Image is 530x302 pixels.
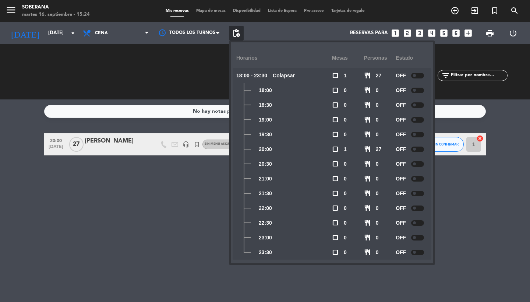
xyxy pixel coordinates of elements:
[463,28,473,38] i: add_box
[344,233,347,242] span: 0
[328,9,368,13] span: Tarjetas de regalo
[396,204,406,213] span: OFF
[403,28,412,38] i: looks_two
[344,71,347,80] span: 1
[396,130,406,139] span: OFF
[332,220,339,226] span: check_box_outline_blank
[22,11,90,18] div: martes 16. septiembre - 15:24
[332,87,339,94] span: check_box_outline_blank
[259,86,272,95] span: 18:00
[451,6,459,15] i: add_circle_outline
[344,86,347,95] span: 0
[376,160,379,168] span: 0
[376,233,379,242] span: 0
[47,136,65,144] span: 20:00
[396,219,406,227] span: OFF
[415,28,424,38] i: looks_3
[332,48,364,68] div: Mesas
[396,189,406,198] span: OFF
[344,160,347,168] span: 0
[6,4,17,18] button: menu
[332,116,339,123] span: check_box_outline_blank
[68,29,77,38] i: arrow_drop_down
[396,86,406,95] span: OFF
[194,141,200,148] i: turned_in_not
[364,87,371,94] span: restaurant
[332,190,339,197] span: check_box_outline_blank
[259,175,272,183] span: 21:00
[441,71,450,80] i: filter_list
[332,175,339,182] span: check_box_outline_blank
[376,204,379,213] span: 0
[364,220,371,226] span: restaurant
[259,130,272,139] span: 19:30
[205,143,237,145] span: Sin menú asignado
[376,248,379,257] span: 0
[364,175,371,182] span: restaurant
[476,135,484,142] i: cancel
[376,116,379,124] span: 0
[364,190,371,197] span: restaurant
[396,160,406,168] span: OFF
[344,204,347,213] span: 0
[183,141,189,148] i: headset_mic
[396,48,428,68] div: Estado
[344,145,347,154] span: 1
[450,71,507,80] input: Filtrar por nombre...
[236,71,267,80] span: 18:00 - 23:30
[162,9,192,13] span: Mis reservas
[193,107,338,116] div: No hay notas para este servicio. Haz clic para agregar una
[439,28,449,38] i: looks_5
[22,4,90,11] div: Soberana
[259,233,272,242] span: 23:00
[509,29,517,38] i: power_settings_new
[427,137,464,152] button: SIN CONFIRMAR
[344,248,347,257] span: 0
[396,175,406,183] span: OFF
[485,29,494,38] span: print
[376,86,379,95] span: 0
[259,248,272,257] span: 23:30
[332,146,339,152] span: check_box_outline_blank
[332,72,339,79] span: check_box_outline_blank
[344,130,347,139] span: 0
[259,116,272,124] span: 19:00
[432,142,459,146] span: SIN CONFIRMAR
[451,28,461,38] i: looks_6
[344,189,347,198] span: 0
[300,9,328,13] span: Pre-acceso
[364,161,371,167] span: restaurant
[273,73,295,78] u: Colapsar
[259,160,272,168] span: 20:30
[259,101,272,109] span: 18:30
[259,189,272,198] span: 21:30
[376,145,382,154] span: 27
[396,71,406,80] span: OFF
[364,146,371,152] span: restaurant
[350,30,388,36] span: Reservas para
[85,136,147,146] div: [PERSON_NAME]
[391,28,400,38] i: looks_one
[396,233,406,242] span: OFF
[376,130,379,139] span: 0
[364,48,396,68] div: personas
[259,145,272,154] span: 20:00
[332,102,339,108] span: check_box_outline_blank
[229,9,264,13] span: Disponibilidad
[364,249,371,256] span: restaurant
[364,116,371,123] span: restaurant
[396,101,406,109] span: OFF
[259,204,272,213] span: 22:00
[396,116,406,124] span: OFF
[396,145,406,154] span: OFF
[501,22,524,44] div: LOG OUT
[332,161,339,167] span: check_box_outline_blank
[344,116,347,124] span: 0
[47,144,65,153] span: [DATE]
[490,6,499,15] i: turned_in_not
[6,4,17,15] i: menu
[470,6,479,15] i: exit_to_app
[344,101,347,109] span: 0
[376,71,382,80] span: 27
[332,249,339,256] span: check_box_outline_blank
